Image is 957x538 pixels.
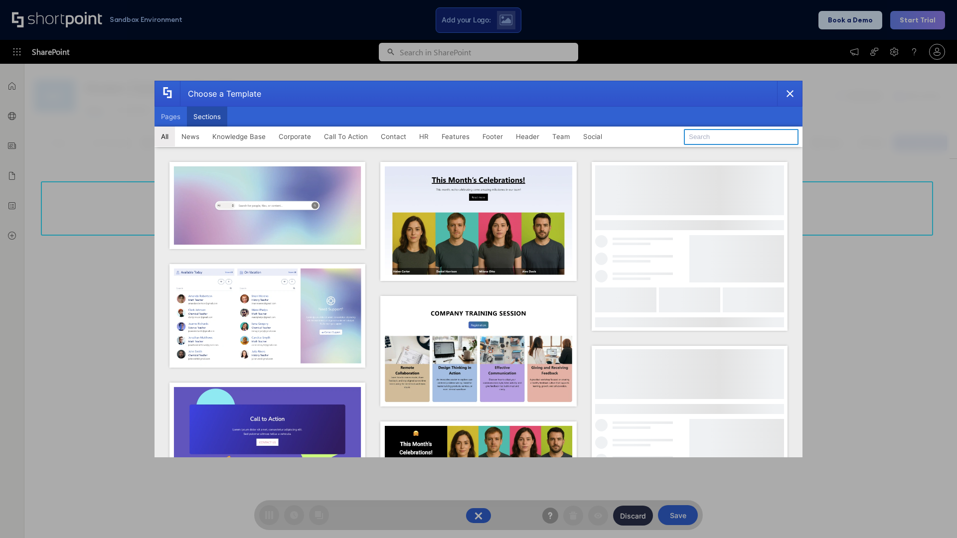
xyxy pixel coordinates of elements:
input: Search [684,129,798,145]
button: Footer [476,127,509,146]
button: Social [577,127,609,146]
button: Team [546,127,577,146]
button: Call To Action [318,127,374,146]
div: template selector [155,81,802,457]
button: Header [509,127,546,146]
button: Features [435,127,476,146]
button: Contact [374,127,413,146]
button: HR [413,127,435,146]
button: News [175,127,206,146]
button: Pages [155,107,187,127]
iframe: Chat Widget [907,490,957,538]
div: Choose a Template [180,81,261,106]
button: Knowledge Base [206,127,272,146]
button: All [155,127,175,146]
button: Corporate [272,127,318,146]
button: Sections [187,107,227,127]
